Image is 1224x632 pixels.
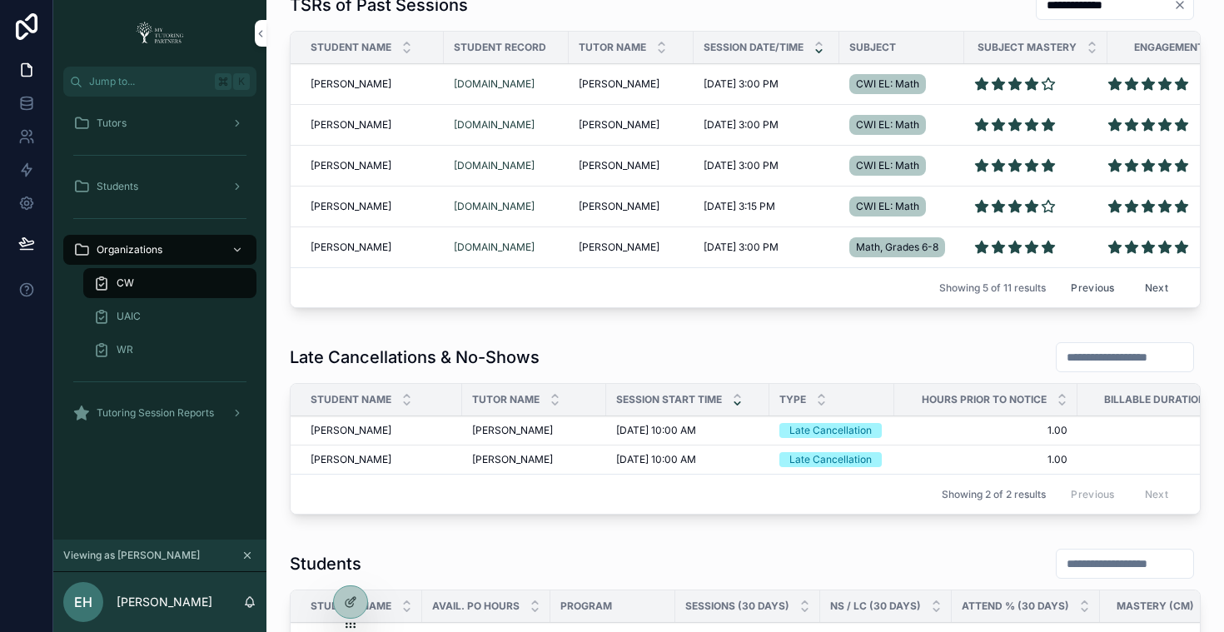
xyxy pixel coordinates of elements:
[849,234,954,261] a: Math, Grades 6-8
[616,393,722,406] span: Session Start Time
[131,20,189,47] img: App logo
[311,118,391,132] span: [PERSON_NAME]
[454,118,559,132] a: [DOMAIN_NAME]
[904,424,1067,437] span: 1.00
[53,97,266,450] div: scrollable content
[83,268,256,298] a: CW
[1133,275,1180,301] button: Next
[311,41,391,54] span: Student Name
[454,118,535,132] a: [DOMAIN_NAME]
[856,77,919,91] span: CWI EL: Math
[849,152,954,179] a: CWI EL: Math
[579,159,659,172] span: [PERSON_NAME]
[856,159,919,172] span: CWI EL: Math
[311,159,391,172] span: [PERSON_NAME]
[97,406,214,420] span: Tutoring Session Reports
[939,281,1046,295] span: Showing 5 of 11 results
[1134,41,1204,54] span: Engagement
[779,452,884,467] a: Late Cancellation
[63,108,256,138] a: Tutors
[789,423,872,438] div: Late Cancellation
[472,424,596,437] a: [PERSON_NAME]
[472,453,596,466] a: [PERSON_NAME]
[454,200,559,213] a: [DOMAIN_NAME]
[63,172,256,202] a: Students
[290,552,361,575] h1: Students
[83,335,256,365] a: WR
[685,600,789,613] span: Sessions (30 Days)
[432,600,520,613] span: Avail. PO Hours
[454,241,535,254] a: [DOMAIN_NAME]
[704,241,829,254] a: [DATE] 3:00 PM
[454,159,535,172] a: [DOMAIN_NAME]
[579,77,659,91] span: [PERSON_NAME]
[856,241,938,254] span: Math, Grades 6-8
[83,301,256,331] a: UAIC
[579,118,684,132] a: [PERSON_NAME]
[97,180,138,193] span: Students
[560,600,612,613] span: Program
[704,41,804,54] span: Session Date/Time
[779,393,806,406] span: Type
[311,200,434,213] a: [PERSON_NAME]
[311,453,452,466] a: [PERSON_NAME]
[290,346,540,369] h1: Late Cancellations & No-Shows
[311,424,391,437] span: [PERSON_NAME]
[704,200,775,213] span: [DATE] 3:15 PM
[74,592,92,612] span: EH
[454,77,559,91] a: [DOMAIN_NAME]
[579,118,659,132] span: [PERSON_NAME]
[849,71,954,97] a: CWI EL: Math
[117,276,134,290] span: CW
[579,200,659,213] span: [PERSON_NAME]
[89,75,208,88] span: Jump to...
[616,453,696,466] span: [DATE] 10:00 AM
[311,241,391,254] span: [PERSON_NAME]
[454,241,559,254] a: [DOMAIN_NAME]
[1059,275,1126,301] button: Previous
[579,41,646,54] span: Tutor Name
[849,193,954,220] a: CWI EL: Math
[579,200,684,213] a: [PERSON_NAME]
[472,424,553,437] span: [PERSON_NAME]
[704,118,779,132] span: [DATE] 3:00 PM
[962,600,1069,613] span: Attend % (30 Days)
[117,343,133,356] span: WR
[311,453,391,466] span: [PERSON_NAME]
[311,424,452,437] a: [PERSON_NAME]
[904,453,1067,466] a: 1.00
[579,241,684,254] a: [PERSON_NAME]
[63,398,256,428] a: Tutoring Session Reports
[117,594,212,610] p: [PERSON_NAME]
[1117,600,1194,613] span: Mastery (CM)
[704,159,829,172] a: [DATE] 3:00 PM
[579,159,684,172] a: [PERSON_NAME]
[704,159,779,172] span: [DATE] 3:00 PM
[856,118,919,132] span: CWI EL: Math
[616,453,759,466] a: [DATE] 10:00 AM
[849,41,896,54] span: Subject
[63,235,256,265] a: Organizations
[472,393,540,406] span: Tutor Name
[704,241,779,254] span: [DATE] 3:00 PM
[942,488,1046,501] span: Showing 2 of 2 results
[311,159,434,172] a: [PERSON_NAME]
[779,423,884,438] a: Late Cancellation
[97,243,162,256] span: Organizations
[856,200,919,213] span: CWI EL: Math
[830,600,921,613] span: NS / LC (30 Days)
[311,200,391,213] span: [PERSON_NAME]
[454,159,559,172] a: [DOMAIN_NAME]
[311,600,391,613] span: Student Name
[454,200,535,213] span: [DOMAIN_NAME]
[454,77,535,91] a: [DOMAIN_NAME]
[117,310,141,323] span: UAIC
[849,112,954,138] a: CWI EL: Math
[311,77,434,91] a: [PERSON_NAME]
[789,452,872,467] div: Late Cancellation
[311,77,391,91] span: [PERSON_NAME]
